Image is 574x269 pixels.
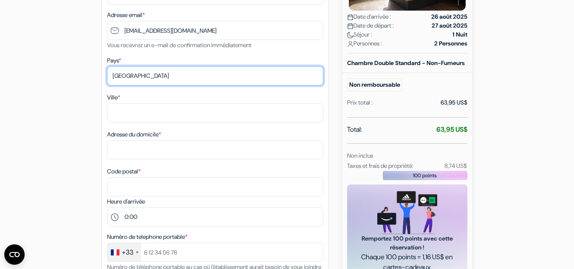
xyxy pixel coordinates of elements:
[432,21,467,30] strong: 27 août 2025
[107,130,161,139] label: Adresse du domicile
[347,32,353,38] img: moon.svg
[452,30,467,39] strong: 1 Nuit
[107,197,145,206] label: Heure d'arrivée
[107,11,145,20] label: Adresse email
[347,21,394,30] span: Date de départ :
[4,244,25,265] button: Ouvrir le widget CMP
[122,247,133,258] div: +33
[347,125,362,135] span: Total:
[444,162,467,170] small: 8,74 US$
[441,98,467,107] div: 63,95 US$
[107,243,141,261] div: France: +33
[434,39,467,48] strong: 2 Personnes
[347,59,465,67] b: Chambre Double Standard - Non-Fumeurs
[107,41,252,49] small: Vous recevrez un e-mail de confirmation immédiatement
[347,41,353,47] img: user_icon.svg
[347,12,391,21] span: Date d'arrivée :
[347,162,413,170] small: Taxes et frais de propriété:
[431,12,467,21] strong: 26 août 2025
[347,39,382,48] span: Personnes :
[107,21,323,40] input: Entrer adresse e-mail
[347,14,353,20] img: calendar.svg
[347,152,373,159] small: Non inclus
[377,191,437,234] img: gift_card_hero_new.png
[413,172,437,179] span: 100 points
[436,125,467,134] strong: 63,95 US$
[347,23,353,29] img: calendar.svg
[347,78,402,91] small: Non remboursable
[107,93,120,102] label: Ville
[347,98,373,107] div: Prix total :
[107,232,187,241] label: Numéro de telephone portable
[107,243,323,262] input: 6 12 34 56 78
[347,30,372,39] span: Séjour :
[107,167,141,176] label: Code postal
[357,234,457,252] span: Remportez 100 points avec cette réservation !
[107,56,121,65] label: Pays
